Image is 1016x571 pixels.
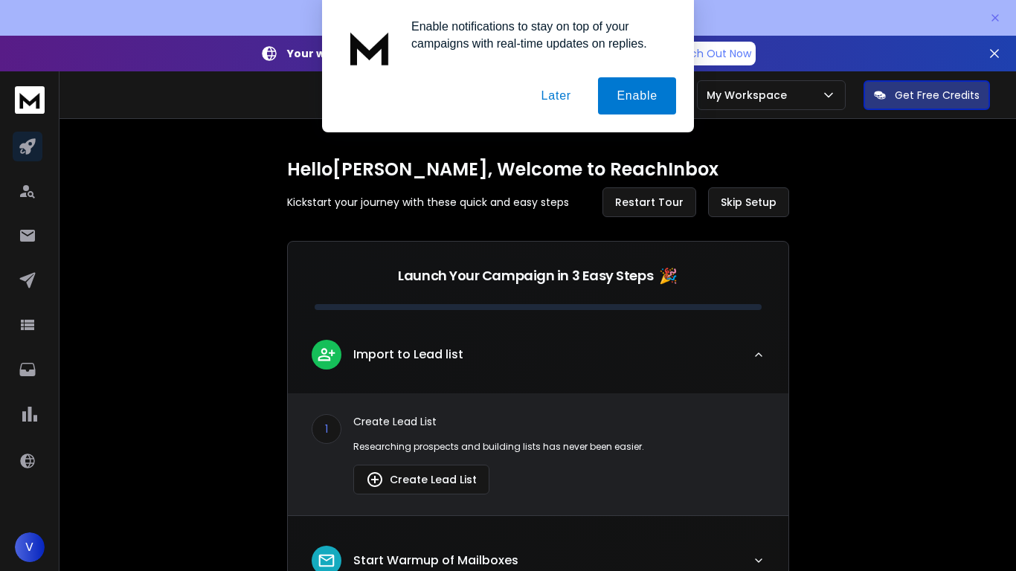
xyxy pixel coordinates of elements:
[15,532,45,562] button: V
[353,414,765,429] p: Create Lead List
[353,552,518,570] p: Start Warmup of Mailboxes
[312,414,341,444] div: 1
[398,265,653,286] p: Launch Your Campaign in 3 Easy Steps
[317,551,336,570] img: lead
[659,265,678,286] span: 🎉
[721,195,777,210] span: Skip Setup
[353,441,765,453] p: Researching prospects and building lists has never been easier.
[288,393,788,515] div: leadImport to Lead list
[287,195,569,210] p: Kickstart your journey with these quick and easy steps
[340,18,399,77] img: notification icon
[399,18,676,52] div: Enable notifications to stay on top of your campaigns with real-time updates on replies.
[353,465,489,494] button: Create Lead List
[288,328,788,393] button: leadImport to Lead list
[317,345,336,364] img: lead
[366,471,384,488] img: lead
[602,187,696,217] button: Restart Tour
[708,187,789,217] button: Skip Setup
[287,158,789,181] h1: Hello [PERSON_NAME] , Welcome to ReachInbox
[353,346,463,364] p: Import to Lead list
[522,77,589,114] button: Later
[598,77,676,114] button: Enable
